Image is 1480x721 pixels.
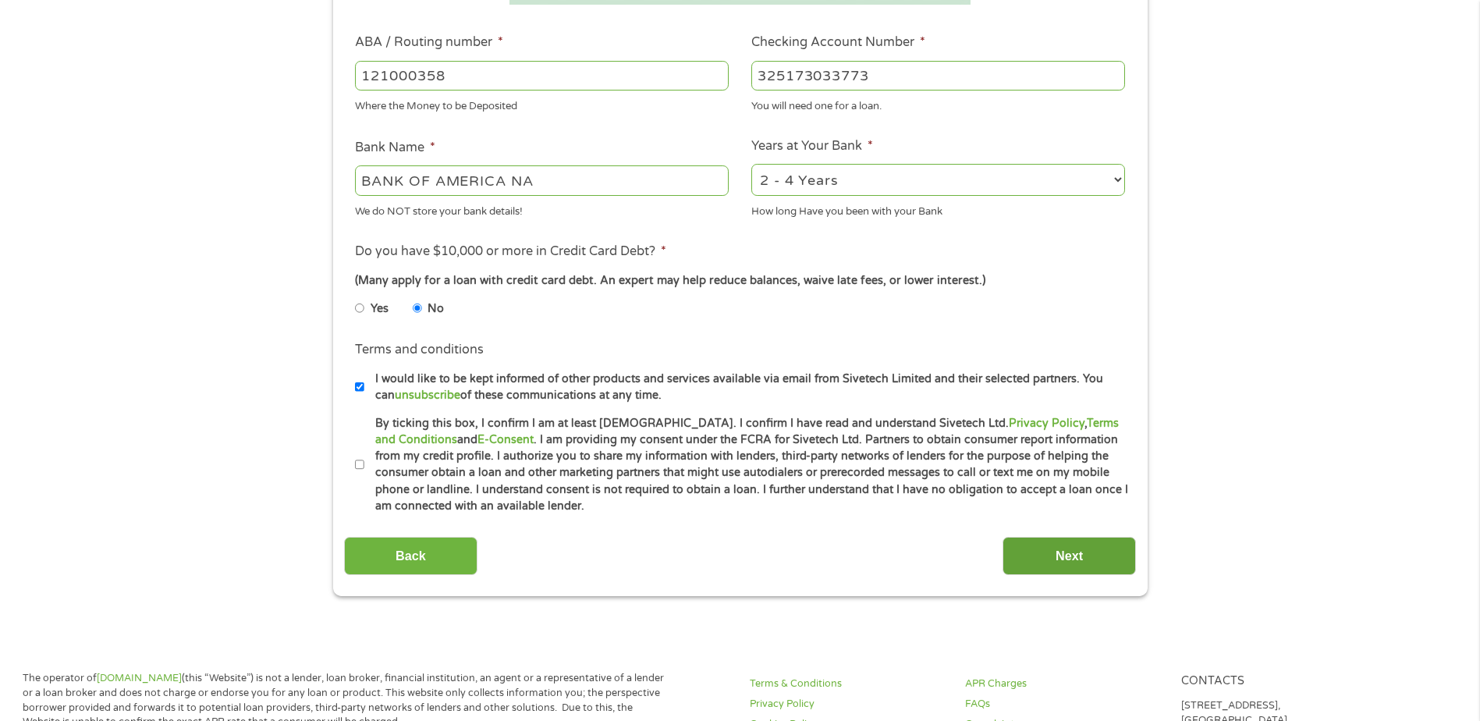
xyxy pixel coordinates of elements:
[97,672,182,684] a: [DOMAIN_NAME]
[751,61,1125,91] input: 345634636
[750,677,946,691] a: Terms & Conditions
[750,697,946,712] a: Privacy Policy
[1003,537,1136,575] input: Next
[355,243,666,260] label: Do you have $10,000 or more in Credit Card Debt?
[751,138,873,154] label: Years at Your Bank
[375,417,1119,446] a: Terms and Conditions
[355,140,435,156] label: Bank Name
[355,198,729,219] div: We do NOT store your bank details!
[355,94,729,115] div: Where the Money to be Deposited
[1181,674,1378,689] h4: Contacts
[965,677,1162,691] a: APR Charges
[751,34,925,51] label: Checking Account Number
[395,389,460,402] a: unsubscribe
[364,415,1130,515] label: By ticking this box, I confirm I am at least [DEMOGRAPHIC_DATA]. I confirm I have read and unders...
[355,61,729,91] input: 263177916
[1009,417,1084,430] a: Privacy Policy
[344,537,477,575] input: Back
[965,697,1162,712] a: FAQs
[751,94,1125,115] div: You will need one for a loan.
[751,198,1125,219] div: How long Have you been with your Bank
[371,300,389,318] label: Yes
[355,272,1124,289] div: (Many apply for a loan with credit card debt. An expert may help reduce balances, waive late fees...
[355,34,503,51] label: ABA / Routing number
[364,371,1130,404] label: I would like to be kept informed of other products and services available via email from Sivetech...
[477,433,534,446] a: E-Consent
[428,300,444,318] label: No
[355,342,484,358] label: Terms and conditions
